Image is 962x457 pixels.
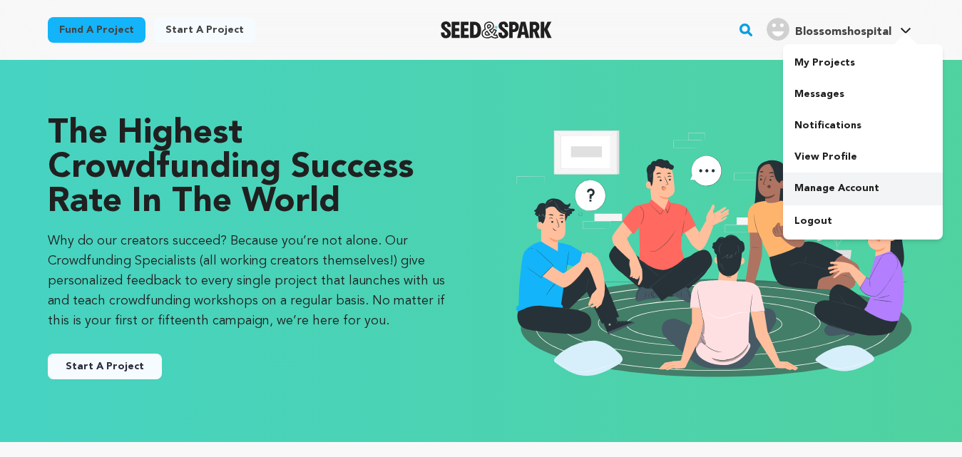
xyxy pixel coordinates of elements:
p: The Highest Crowdfunding Success Rate in the World [48,117,453,220]
a: Messages [783,78,943,110]
div: Blossomshospital's Profile [767,18,891,41]
img: seedandspark start project illustration image [510,117,915,385]
span: Blossomshospital's Profile [764,15,914,45]
a: Logout [783,205,943,237]
p: Why do our creators succeed? Because you’re not alone. Our Crowdfunding Specialists (all working ... [48,231,453,331]
button: Start A Project [48,354,162,379]
a: Fund a project [48,17,145,43]
a: My Projects [783,47,943,78]
a: Seed&Spark Homepage [441,21,553,38]
a: View Profile [783,141,943,173]
img: user.png [767,18,789,41]
span: Blossomshospital [795,26,891,38]
a: Blossomshospital's Profile [764,15,914,41]
a: Manage Account [783,173,943,204]
a: Start a project [154,17,255,43]
img: Seed&Spark Logo Dark Mode [441,21,553,38]
a: Notifications [783,110,943,141]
